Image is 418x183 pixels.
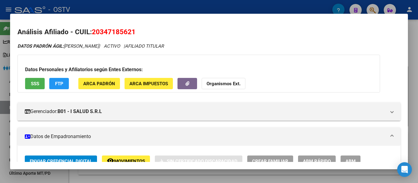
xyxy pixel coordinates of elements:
[92,28,136,36] span: 20347185621
[31,81,39,86] span: SSS
[25,156,97,167] button: Enviar Credencial Digital
[252,159,288,164] span: Crear Familiar
[55,81,63,86] span: FTP
[125,78,173,89] button: ARCA Impuestos
[114,159,145,164] span: Movimientos
[125,43,164,49] span: AFILIADO TITULAR
[78,78,120,89] button: ARCA Padrón
[207,81,241,86] strong: Organismos Ext.
[202,78,245,89] button: Organismos Ext.
[397,162,412,177] div: Open Intercom Messenger
[30,159,92,164] span: Enviar Credencial Digital
[303,159,331,164] span: ABM Rápido
[17,43,64,49] strong: DATOS PADRÓN ÁGIL:
[107,157,114,164] mat-icon: remove_red_eye
[25,66,372,73] h3: Datos Personales y Afiliatorios según Entes Externos:
[298,156,336,167] button: ABM Rápido
[17,127,401,146] mat-expansion-panel-header: Datos de Empadronamiento
[17,27,401,37] h2: Análisis Afiliado - CUIL:
[102,156,150,167] button: Movimientos
[25,78,45,89] button: SSS
[25,108,386,115] mat-panel-title: Gerenciador:
[49,78,69,89] button: FTP
[58,108,102,115] strong: B01 - I SALUD S.R.L
[129,81,168,86] span: ARCA Impuestos
[247,156,293,167] button: Crear Familiar
[83,81,115,86] span: ARCA Padrón
[17,102,401,121] mat-expansion-panel-header: Gerenciador:B01 - I SALUD S.R.L
[345,159,356,164] span: ABM
[17,43,99,49] span: [PERSON_NAME]
[17,43,164,49] i: | ACTIVO |
[155,156,242,167] button: Sin Certificado Discapacidad
[25,133,386,140] mat-panel-title: Datos de Empadronamiento
[167,159,237,164] span: Sin Certificado Discapacidad
[341,156,360,167] button: ABM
